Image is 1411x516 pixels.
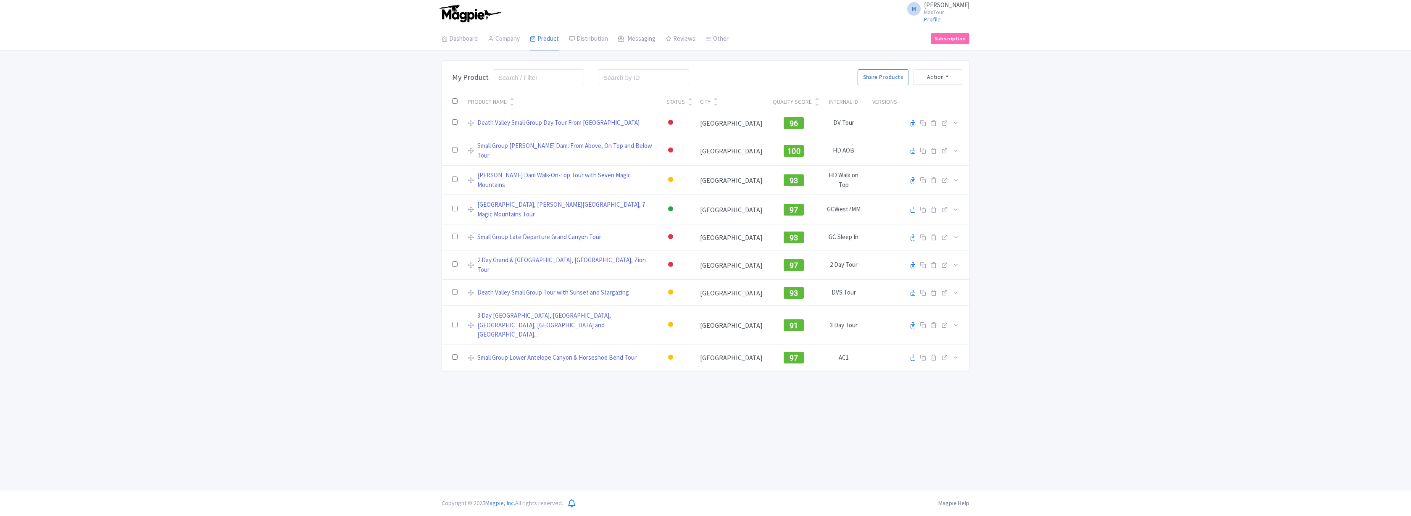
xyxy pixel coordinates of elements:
a: Magpie Help [938,499,969,507]
a: 2 Day Grand & [GEOGRAPHIC_DATA], [GEOGRAPHIC_DATA], Zion Tour [477,255,656,274]
input: Search by ID [598,69,689,85]
a: Product [530,27,559,51]
td: [GEOGRAPHIC_DATA] [695,166,768,195]
a: Profile [924,16,941,23]
a: 93 [784,232,804,240]
td: [GEOGRAPHIC_DATA] [695,280,768,306]
span: 93 [790,233,798,242]
td: GCWest7MM [820,195,867,224]
a: Other [705,27,729,51]
a: 3 Day [GEOGRAPHIC_DATA], [GEOGRAPHIC_DATA], [GEOGRAPHIC_DATA], [GEOGRAPHIC_DATA] and [GEOGRAPHIC_... [477,311,656,340]
a: Company [488,27,520,51]
a: Small Group [PERSON_NAME] Dam: From Above, On Top and Below Tour [477,141,656,160]
div: Inactive [666,145,675,157]
img: logo-ab69f6fb50320c5b225c76a69d11143b.png [437,4,503,23]
button: Action [913,69,962,85]
div: Building [666,174,675,186]
div: Product Name [468,97,507,106]
a: [PERSON_NAME] Dam Walk-On-Top Tour with Seven Magic Mountains [477,171,656,190]
td: [GEOGRAPHIC_DATA] [695,110,768,136]
a: Small Group Lower Antelope Canyon & Horseshoe Bend Tour [477,353,637,363]
div: Inactive [666,117,675,129]
a: 97 [784,353,804,361]
div: Status [666,97,685,106]
a: Death Valley Small Group Tour with Sunset and Stargazing [477,288,629,297]
div: Inactive [666,231,675,243]
td: AC1 [820,345,867,371]
td: 3 Day Tour [820,306,867,345]
a: Subscription [931,33,969,44]
span: 97 [790,261,798,270]
a: Dashboard [442,27,478,51]
td: DVS Tour [820,280,867,306]
div: Active [666,203,675,216]
span: [PERSON_NAME] [924,1,969,9]
div: Copyright © 2025 All rights reserved. [437,499,568,508]
a: Death Valley Small Group Day Tour From [GEOGRAPHIC_DATA] [477,118,640,128]
a: Messaging [618,27,655,51]
span: Magpie, Inc. [485,499,515,507]
td: GC Sleep In [820,224,867,250]
td: [GEOGRAPHIC_DATA] [695,250,768,280]
div: Inactive [666,259,675,271]
div: Building [666,352,675,364]
a: 91 [784,320,804,329]
span: 97 [790,205,798,214]
input: Search / Filter [493,69,584,85]
a: 97 [784,260,804,268]
div: City [700,97,711,106]
div: Quality Score [773,97,812,106]
td: [GEOGRAPHIC_DATA] [695,224,768,250]
td: HD AOB [820,136,867,166]
td: DV Tour [820,110,867,136]
a: Reviews [666,27,695,51]
span: 96 [790,119,798,128]
td: [GEOGRAPHIC_DATA] [695,345,768,371]
span: 93 [790,176,798,185]
span: M [907,2,921,16]
a: Distribution [569,27,608,51]
a: 93 [784,287,804,296]
a: 96 [784,118,804,126]
td: [GEOGRAPHIC_DATA] [695,136,768,166]
a: [GEOGRAPHIC_DATA], [PERSON_NAME][GEOGRAPHIC_DATA], 7 Magic Mountains Tour [477,200,656,219]
a: Share Products [858,69,908,85]
th: Internal ID [820,94,867,110]
span: 93 [790,289,798,297]
span: 97 [790,353,798,362]
a: 93 [784,175,804,183]
a: M [PERSON_NAME] MaxTour [902,2,969,15]
span: 100 [787,147,801,155]
small: MaxTour [924,10,969,15]
h3: My Product [452,73,489,82]
a: 100 [784,145,804,154]
div: Building [666,319,675,331]
td: 2 Day Tour [820,250,867,280]
th: Versions [867,94,902,110]
a: Small Group Late Departure Grand Canyon Tour [477,232,601,242]
a: 97 [784,204,804,213]
td: [GEOGRAPHIC_DATA] [695,195,768,224]
td: HD Walk on Top [820,166,867,195]
span: 91 [790,321,798,330]
div: Building [666,287,675,299]
td: [GEOGRAPHIC_DATA] [695,306,768,345]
